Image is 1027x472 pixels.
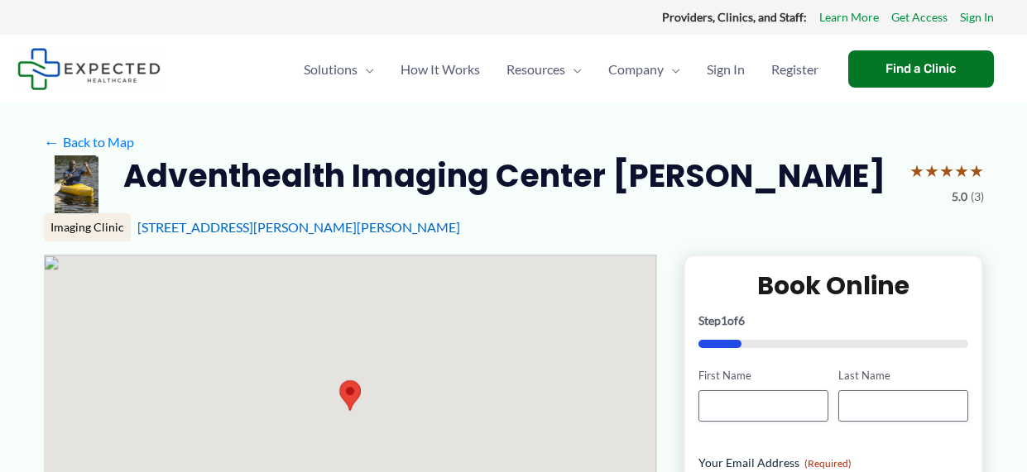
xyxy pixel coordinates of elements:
[819,7,879,28] a: Learn More
[387,41,493,98] a: How It Works
[758,41,832,98] a: Register
[506,41,565,98] span: Resources
[304,41,358,98] span: Solutions
[17,48,161,90] img: Expected Healthcare Logo - side, dark font, small
[290,41,832,98] nav: Primary Site Navigation
[123,155,885,196] h2: Adventhealth Imaging Center [PERSON_NAME]
[721,313,727,327] span: 1
[565,41,582,98] span: Menu Toggle
[952,186,967,207] span: 5.0
[771,41,818,98] span: Register
[891,7,948,28] a: Get Access
[401,41,480,98] span: How It Works
[693,41,758,98] a: Sign In
[954,155,969,186] span: ★
[137,219,460,235] a: [STREET_ADDRESS][PERSON_NAME][PERSON_NAME]
[44,134,60,150] span: ←
[909,155,924,186] span: ★
[698,315,969,327] p: Step of
[969,155,984,186] span: ★
[924,155,939,186] span: ★
[290,41,387,98] a: SolutionsMenu Toggle
[848,50,994,88] a: Find a Clinic
[698,368,828,384] label: First Name
[493,41,595,98] a: ResourcesMenu Toggle
[738,313,745,327] span: 6
[44,130,134,155] a: ←Back to Map
[939,155,954,186] span: ★
[838,368,968,384] label: Last Name
[698,269,969,302] h2: Book Online
[664,41,680,98] span: Menu Toggle
[595,41,693,98] a: CompanyMenu Toggle
[608,41,664,98] span: Company
[804,457,852,470] span: (Required)
[662,10,807,24] strong: Providers, Clinics, and Staff:
[358,41,374,98] span: Menu Toggle
[44,213,131,241] div: Imaging Clinic
[960,7,994,28] a: Sign In
[707,41,745,98] span: Sign In
[971,186,984,207] span: (3)
[698,455,969,471] label: Your Email Address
